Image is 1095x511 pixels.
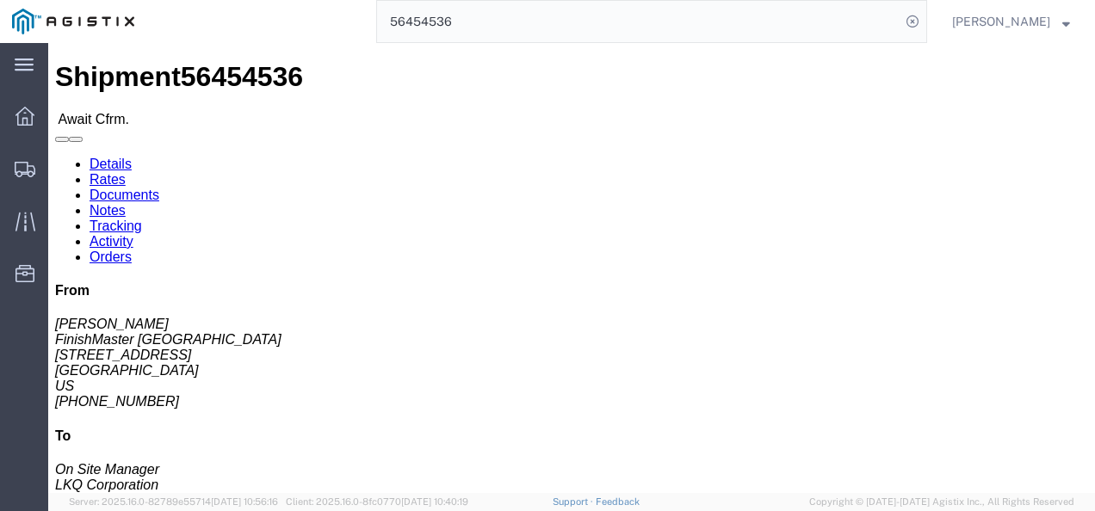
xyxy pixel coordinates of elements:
[48,43,1095,493] iframe: FS Legacy Container
[596,496,640,507] a: Feedback
[809,495,1074,509] span: Copyright © [DATE]-[DATE] Agistix Inc., All Rights Reserved
[951,11,1071,32] button: [PERSON_NAME]
[211,496,278,507] span: [DATE] 10:56:16
[69,496,278,507] span: Server: 2025.16.0-82789e55714
[377,1,900,42] input: Search for shipment number, reference number
[553,496,596,507] a: Support
[952,12,1050,31] span: Nathan Seeley
[286,496,468,507] span: Client: 2025.16.0-8fc0770
[12,9,134,34] img: logo
[401,496,468,507] span: [DATE] 10:40:19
